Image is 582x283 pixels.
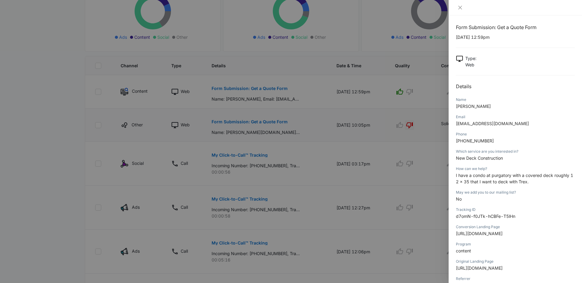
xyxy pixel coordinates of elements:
span: content [456,248,471,253]
p: [DATE] 12:59pm [456,34,575,40]
img: tab_domain_overview_orange.svg [16,35,21,40]
div: v 4.0.25 [17,10,30,15]
div: Which service are you interested in? [456,149,575,154]
span: [EMAIL_ADDRESS][DOMAIN_NAME] [456,121,529,126]
div: Name [456,97,575,102]
div: Domain: [DOMAIN_NAME] [16,16,67,21]
div: Domain Overview [23,36,54,40]
div: Keywords by Traffic [67,36,102,40]
span: [URL][DOMAIN_NAME] [456,265,503,271]
span: [PERSON_NAME] [456,104,491,109]
img: tab_keywords_by_traffic_grey.svg [60,35,65,40]
div: Phone [456,132,575,137]
img: logo_orange.svg [10,10,15,15]
span: [PHONE_NUMBER] [456,138,494,143]
span: d7omN-f0JTk-hCBFe-T5lHn [456,214,515,219]
button: Close [456,5,464,10]
span: No [456,196,462,201]
div: Program [456,241,575,247]
span: New Deck Construction [456,155,503,161]
span: [URL][DOMAIN_NAME] [456,231,503,236]
div: Conversion Landing Page [456,224,575,230]
div: May we add you to our mailing list? [456,190,575,195]
h2: Details [456,83,575,90]
div: Referrer [456,276,575,281]
div: Tracking ID [456,207,575,212]
div: How can we help? [456,166,575,171]
p: Web [465,62,477,68]
span: I have a condo at purgatory with a covered deck roughly 12 x 35 that I want to deck with Trex. [456,173,573,184]
div: Original Landing Page [456,259,575,264]
img: website_grey.svg [10,16,15,21]
p: Type : [465,55,477,62]
div: Email [456,114,575,120]
h1: Form Submission: Get a Quote Form [456,24,575,31]
span: close [458,5,463,10]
